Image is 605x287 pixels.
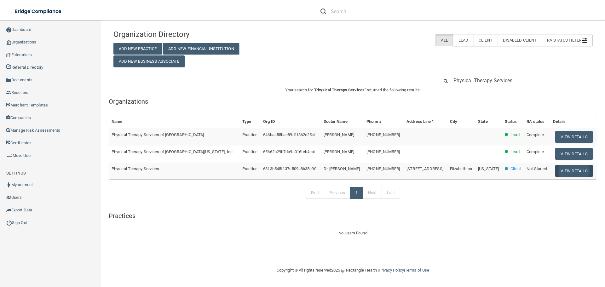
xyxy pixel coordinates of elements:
[6,27,11,32] img: ic_dashboard_dark.d01f4a41.png
[473,34,498,46] label: Client
[366,132,400,137] span: [PHONE_NUMBER]
[478,166,499,171] span: [US_STATE]
[306,187,325,199] a: First
[263,149,315,154] span: 65662b29b7db9a016feb4ebf
[510,148,519,156] p: Lead
[6,208,11,213] img: icon-export.b9366987.png
[555,131,592,143] button: View Details
[6,220,12,226] img: ic_power_dark.7ecde6b1.png
[324,166,360,171] span: Dr. [PERSON_NAME]
[555,148,592,160] button: View Details
[9,5,67,18] img: bridge_compliance_login_screen.278c3ca4.svg
[350,187,363,199] a: 1
[527,149,544,154] span: Complete
[510,131,519,139] p: Lead
[510,165,521,173] p: Client
[550,115,597,128] th: Details
[109,212,597,219] h5: Practices
[364,115,404,128] th: Phone #
[324,149,354,154] span: [PERSON_NAME]
[6,90,11,95] img: ic_reseller.de258add.png
[6,40,11,45] img: organization-icon.f8decf85.png
[379,268,404,273] a: Privacy Policy
[109,229,597,237] div: No Users Found
[112,149,233,154] span: Physical Therapy Services of [GEOGRAPHIC_DATA][US_STATE], Inc
[406,166,443,171] span: [STREET_ADDRESS]
[6,152,13,159] img: briefcase.64adab9b.png
[498,34,542,46] label: Disabled Client
[453,34,473,46] label: Lead
[453,75,585,86] input: Search
[366,149,400,154] span: [PHONE_NUMBER]
[366,166,400,171] span: [PHONE_NUMBER]
[112,166,159,171] span: Physical Therapy Services
[263,132,315,137] span: 646baa55bae89d1f862e25cf
[527,166,547,171] span: Not Started
[447,115,475,128] th: City
[404,115,447,128] th: Address Line 1
[363,187,382,199] a: Next
[263,166,316,171] span: 6813b545f137c509a8b35e90
[261,115,321,128] th: Org ID
[435,34,453,46] label: All
[113,55,185,67] button: Add New Business Associate
[240,115,261,128] th: Type
[321,115,364,128] th: Doctor Name
[112,132,204,137] span: Physical Therapy Services of [GEOGRAPHIC_DATA]
[113,30,267,38] h4: Organization Directory
[242,166,257,171] span: Practice
[405,268,429,273] a: Terms of Use
[324,132,354,137] span: [PERSON_NAME]
[109,86,597,94] p: Your search for " " returned the following results:
[582,38,587,43] img: icon-filter@2x.21656d0b.png
[242,132,257,137] span: Practice
[555,165,592,177] button: View Details
[6,182,11,187] img: ic_user_dark.df1a06c3.png
[6,169,26,177] label: SETTINGS
[320,9,326,14] img: ic-search.3b580494.png
[382,187,400,199] a: Last
[6,78,11,83] img: icon-documents.8dae5593.png
[502,115,524,128] th: Status
[238,260,468,280] div: Copyright © All rights reserved 2025 @ Rectangle Health | |
[109,115,240,128] th: Name
[6,53,11,57] img: enterprise.0d942306.png
[331,6,389,17] input: Search
[475,115,502,128] th: State
[450,166,472,171] span: Elizabethton
[315,88,365,92] span: Physical Therapy Services
[242,149,257,154] span: Practice
[113,43,162,55] button: Add New Practice
[6,195,11,200] img: icon-users.e205127d.png
[524,115,550,128] th: RA status
[547,38,587,43] span: RA Status Filter
[324,187,350,199] a: Previous
[109,98,597,105] h5: Organizations
[163,43,239,55] button: Add New Financial Institution
[527,132,544,137] span: Complete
